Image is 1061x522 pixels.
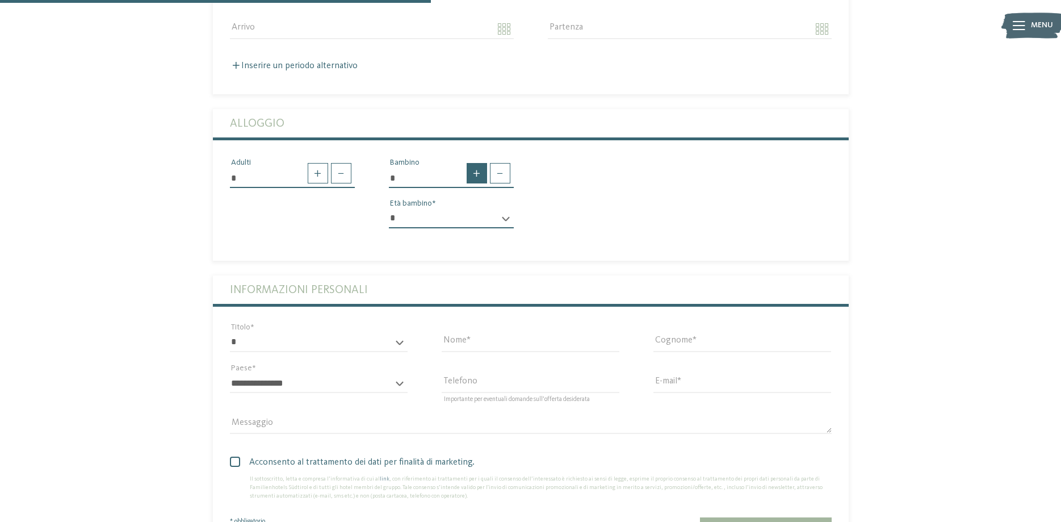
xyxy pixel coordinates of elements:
span: Acconsento al trattamento dei dati per finalità di marketing. [238,456,832,469]
span: Importante per eventuali domande sull’offerta desiderata [444,396,590,403]
label: Inserire un periodo alternativo [230,61,358,70]
a: link [380,476,389,482]
input: Acconsento al trattamento dei dati per finalità di marketing. [230,456,233,475]
label: Alloggio [230,109,832,137]
div: Il sottoscritto, letta e compresa l’informativa di cui al , con riferimento ai trattamenti per i ... [230,475,832,500]
label: Informazioni personali [230,275,832,304]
